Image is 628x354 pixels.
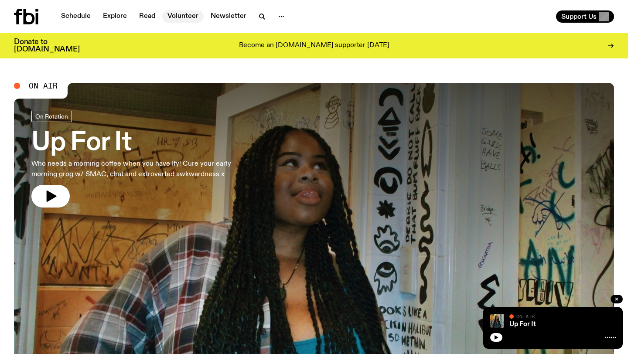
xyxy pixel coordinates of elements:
[31,111,72,122] a: On Rotation
[556,10,614,23] button: Support Us
[561,13,597,20] span: Support Us
[31,159,255,180] p: Who needs a morning coffee when you have Ify! Cure your early morning grog w/ SMAC, chat and extr...
[14,38,80,53] h3: Donate to [DOMAIN_NAME]
[205,10,252,23] a: Newsletter
[98,10,132,23] a: Explore
[134,10,160,23] a: Read
[56,10,96,23] a: Schedule
[31,131,255,155] h3: Up For It
[29,82,58,90] span: On Air
[516,313,535,319] span: On Air
[35,113,68,119] span: On Rotation
[490,314,504,328] img: Ify - a Brown Skin girl with black braided twists, looking up to the side with her tongue stickin...
[31,111,255,208] a: Up For ItWho needs a morning coffee when you have Ify! Cure your early morning grog w/ SMAC, chat...
[162,10,204,23] a: Volunteer
[239,42,389,50] p: Become an [DOMAIN_NAME] supporter [DATE]
[509,321,536,328] a: Up For It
